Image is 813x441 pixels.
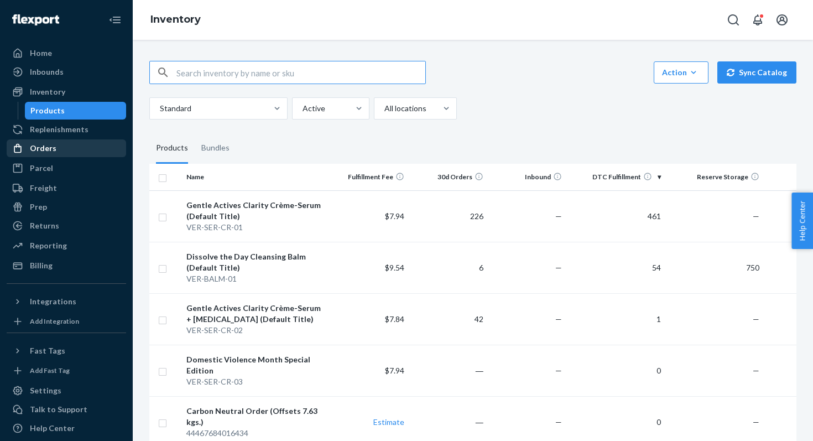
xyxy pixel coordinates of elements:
[7,63,126,81] a: Inbounds
[186,376,325,387] div: VER-SER-CR-03
[30,385,61,396] div: Settings
[771,9,793,31] button: Open account menu
[555,263,562,272] span: —
[385,366,404,375] span: $7.94
[7,198,126,216] a: Prep
[7,293,126,310] button: Integrations
[150,13,201,25] a: Inventory
[566,345,665,396] td: 0
[30,240,67,251] div: Reporting
[7,83,126,101] a: Inventory
[373,417,404,427] a: Estimate
[30,201,47,212] div: Prep
[791,193,813,249] button: Help Center
[747,9,769,31] button: Open notifications
[7,237,126,255] a: Reporting
[662,67,700,78] div: Action
[7,315,126,328] a: Add Integration
[7,159,126,177] a: Parcel
[7,44,126,62] a: Home
[566,293,665,345] td: 1
[104,9,126,31] button: Close Navigation
[30,296,76,307] div: Integrations
[30,404,87,415] div: Talk to Support
[186,251,325,273] div: Dissolve the Day Cleansing Balm (Default Title)
[753,417,759,427] span: —
[7,139,126,157] a: Orders
[383,103,384,114] input: All locations
[753,366,759,375] span: —
[30,366,70,375] div: Add Fast Tag
[665,164,764,190] th: Reserve Storage
[30,183,57,194] div: Freight
[385,211,404,221] span: $7.94
[186,325,325,336] div: VER-SER-CR-02
[409,164,488,190] th: 30d Orders
[7,382,126,400] a: Settings
[555,211,562,221] span: —
[30,48,52,59] div: Home
[182,164,330,190] th: Name
[409,190,488,242] td: 226
[186,354,325,376] div: Domestic Violence Month Special Edition
[555,314,562,324] span: —
[385,263,404,272] span: $9.54
[186,200,325,222] div: Gentle Actives Clarity Crème-Serum (Default Title)
[722,9,744,31] button: Open Search Box
[30,163,53,174] div: Parcel
[186,222,325,233] div: VER-SER-CR-01
[30,105,65,116] div: Products
[156,133,188,164] div: Products
[7,179,126,197] a: Freight
[30,220,59,231] div: Returns
[30,124,88,135] div: Replenishments
[717,61,796,84] button: Sync Catalog
[30,86,65,97] div: Inventory
[654,61,708,84] button: Action
[665,242,764,293] td: 750
[409,242,488,293] td: 6
[159,103,160,114] input: Standard
[753,314,759,324] span: —
[186,428,325,439] div: 44467684016434
[7,419,126,437] a: Help Center
[7,121,126,138] a: Replenishments
[30,66,64,77] div: Inbounds
[566,190,665,242] td: 461
[7,217,126,235] a: Returns
[753,211,759,221] span: —
[12,14,59,25] img: Flexport logo
[566,164,665,190] th: DTC Fulfillment
[555,417,562,427] span: —
[186,303,325,325] div: Gentle Actives Clarity Crème-Serum + [MEDICAL_DATA] (Default Title)
[142,4,210,36] ol: breadcrumbs
[330,164,409,190] th: Fulfillment Fee
[201,133,230,164] div: Bundles
[30,423,75,434] div: Help Center
[555,366,562,375] span: —
[186,406,325,428] div: Carbon Neutral Order (Offsets 7.63 kgs.)
[30,143,56,154] div: Orders
[409,345,488,396] td: ―
[7,364,126,377] a: Add Fast Tag
[409,293,488,345] td: 42
[25,102,127,120] a: Products
[176,61,425,84] input: Search inventory by name or sku
[30,260,53,271] div: Billing
[7,342,126,360] button: Fast Tags
[566,242,665,293] td: 54
[301,103,303,114] input: Active
[7,401,126,418] a: Talk to Support
[7,257,126,274] a: Billing
[30,345,65,356] div: Fast Tags
[385,314,404,324] span: $7.84
[488,164,567,190] th: Inbound
[186,273,325,284] div: VER-BALM-01
[30,317,79,326] div: Add Integration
